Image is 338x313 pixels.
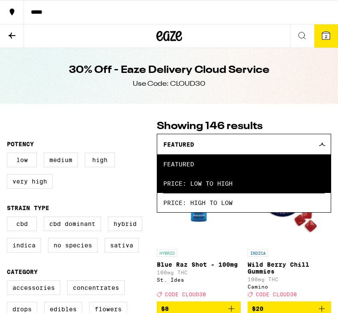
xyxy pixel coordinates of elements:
legend: Potency [7,141,34,147]
p: INDICA [248,249,268,257]
span: $20 [252,305,263,312]
span: $8 [161,305,169,312]
a: Open page for Blue Raz Shot - 100mg from St. Ides [157,159,241,301]
label: Very High [7,174,53,189]
p: 100mg THC [248,277,332,282]
p: 100mg THC [157,270,241,275]
legend: Strain Type [7,205,49,211]
button: 2 [314,24,338,48]
div: Camino [248,284,332,289]
label: No Species [48,238,98,253]
span: Price: High to Low [163,193,325,212]
label: CBD Dominant [44,217,101,231]
legend: Category [7,268,38,275]
span: CODE CLOUD30 [165,292,206,297]
p: Showing 146 results [157,119,331,134]
div: Use Code: CLOUD30 [133,79,205,89]
label: Accessories [7,280,60,295]
p: Blue Raz Shot - 100mg [157,261,241,268]
span: 2 [325,34,327,39]
p: HYBRID [157,249,177,257]
span: Featured [163,154,325,174]
p: Wild Berry Chill Gummies [248,261,332,275]
div: St. Ides [157,277,241,283]
label: Low [7,153,37,167]
label: High [85,153,115,167]
label: Medium [44,153,78,167]
span: Price: Low to High [163,174,325,193]
label: CBD [7,217,37,231]
span: Hi. Need any help? [5,6,62,13]
label: Indica [7,238,41,253]
span: CODE CLOUD30 [256,292,297,297]
label: Hybrid [108,217,142,231]
label: Concentrates [67,280,125,295]
a: Open page for Wild Berry Chill Gummies from Camino [248,159,332,301]
h1: 30% Off - Eaze Delivery Cloud Service [69,63,269,78]
label: Sativa [105,238,139,253]
span: Featured [163,141,194,148]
